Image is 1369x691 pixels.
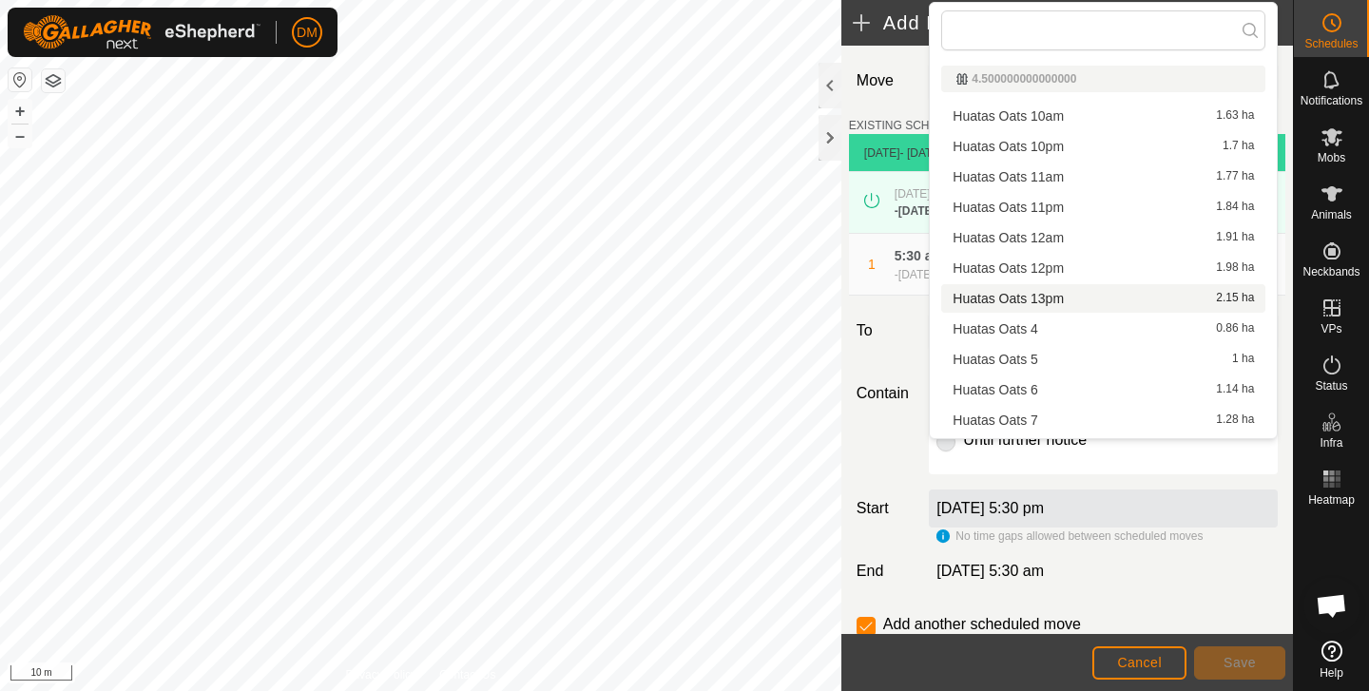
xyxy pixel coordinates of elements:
a: Privacy Policy [345,666,416,683]
span: Huatas Oats 7 [953,413,1038,427]
span: 1.28 ha [1216,413,1254,427]
li: Huatas Oats 11am [941,163,1265,191]
span: [DATE] 5:30 am [898,204,982,218]
span: [DATE] 5:30 pm [898,268,978,281]
button: Save [1194,646,1285,680]
span: Heatmap [1308,494,1355,506]
span: Mobs [1318,152,1345,163]
button: Reset Map [9,68,31,91]
button: – [9,125,31,147]
button: Cancel [1092,646,1186,680]
label: Start [849,497,922,520]
label: [DATE] 5:30 pm [936,500,1044,516]
h2: Add Move [853,11,1198,34]
span: Huatas Oats 12pm [953,261,1064,275]
a: Contact Us [439,666,495,683]
div: 4.500000000000000 [956,73,1250,85]
span: 0.86 ha [1216,322,1254,336]
span: Schedules [1304,38,1358,49]
span: 1.14 ha [1216,383,1254,396]
li: Huatas Oats 10am [941,102,1265,130]
span: Notifications [1301,95,1362,106]
span: No time gaps allowed between scheduled moves [955,529,1203,543]
span: 1 [868,257,876,272]
li: Huatas Oats 6 [941,375,1265,404]
span: Animals [1311,209,1352,221]
button: + [9,100,31,123]
label: End [849,560,922,583]
span: 1.63 ha [1216,109,1254,123]
li: Huatas Oats 10pm [941,132,1265,161]
label: Until further notice [963,432,1087,448]
span: Status [1315,380,1347,392]
span: 1.7 ha [1223,140,1254,153]
span: Huatas Oats 13pm [953,292,1064,305]
span: Huatas Oats 10am [953,109,1064,123]
span: Huatas Oats 4 [953,322,1038,336]
img: Gallagher Logo [23,15,260,49]
ul: Option List [930,58,1277,556]
span: - [DATE] [900,146,943,160]
li: Huatas Oats 4 [941,315,1265,343]
label: Move [849,61,922,102]
div: - [895,266,978,283]
span: 2.15 ha [1216,292,1254,305]
span: Cancel [1117,655,1162,670]
span: Huatas Oats 12am [953,231,1064,244]
span: Huatas Oats 5 [953,353,1038,366]
span: Huatas Oats 11am [953,170,1064,183]
li: Huatas Oats 7 [941,406,1265,434]
span: Help [1320,667,1343,679]
span: 1.98 ha [1216,261,1254,275]
li: Huatas Oats 12pm [941,254,1265,282]
label: EXISTING SCHEDULES [849,117,975,134]
span: 1.77 ha [1216,170,1254,183]
span: [DATE] 5:30 am [936,563,1044,579]
span: Neckbands [1302,266,1359,278]
span: Huatas Oats 11pm [953,201,1064,214]
span: Infra [1320,437,1342,449]
span: 5:30 am [895,248,944,263]
span: 1 ha [1232,353,1254,366]
span: [DATE] 5:30 pm [895,187,974,201]
div: - [895,202,982,220]
span: Save [1224,655,1256,670]
li: Huatas Oats 12am [941,223,1265,252]
li: Huatas Oats 8am [941,436,1265,465]
label: To [849,311,922,351]
li: Huatas Oats 5 [941,345,1265,374]
span: Huatas Oats 6 [953,383,1038,396]
span: 1.91 ha [1216,231,1254,244]
li: Huatas Oats 13pm [941,284,1265,313]
span: [DATE] [864,146,900,160]
li: Huatas Oats 11pm [941,193,1265,221]
span: 1.84 ha [1216,201,1254,214]
button: Map Layers [42,69,65,92]
span: VPs [1321,323,1341,335]
label: Contain [849,382,922,405]
div: Open chat [1303,577,1360,634]
a: Help [1294,633,1369,686]
span: Huatas Oats 10pm [953,140,1064,153]
span: DM [297,23,318,43]
label: Add another scheduled move [883,617,1081,632]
